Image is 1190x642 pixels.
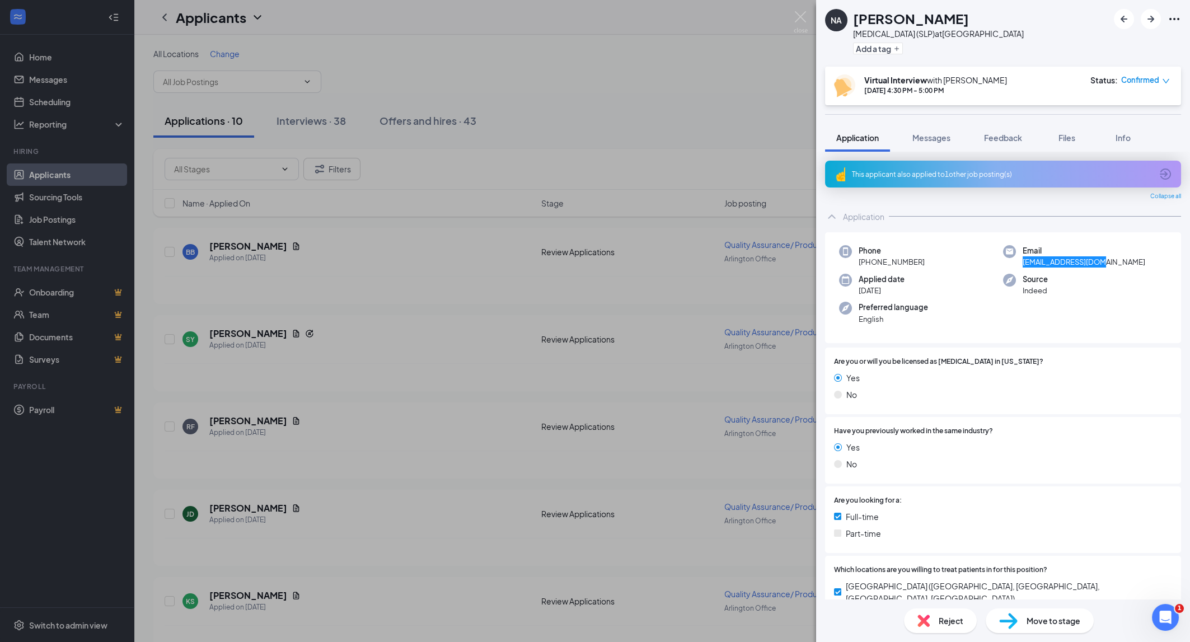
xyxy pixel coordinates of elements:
[1159,167,1172,181] svg: ArrowCircle
[846,372,860,384] span: Yes
[834,426,993,437] span: Have you previously worked in the same industry?
[1090,74,1118,86] div: Status :
[864,86,1007,95] div: [DATE] 4:30 PM - 5:00 PM
[1144,12,1158,26] svg: ArrowRight
[1114,9,1134,29] button: ArrowLeftNew
[1168,12,1181,26] svg: Ellipses
[864,74,1007,86] div: with [PERSON_NAME]
[846,458,857,470] span: No
[984,133,1022,143] span: Feedback
[1116,133,1131,143] span: Info
[1117,12,1131,26] svg: ArrowLeftNew
[1023,274,1048,285] span: Source
[859,302,928,313] span: Preferred language
[912,133,950,143] span: Messages
[834,495,902,506] span: Are you looking for a:
[859,274,905,285] span: Applied date
[843,211,884,222] div: Application
[1162,77,1170,85] span: down
[859,245,925,256] span: Phone
[1023,285,1048,296] span: Indeed
[825,210,838,223] svg: ChevronUp
[1027,615,1080,627] span: Move to stage
[893,45,900,52] svg: Plus
[853,43,903,54] button: PlusAdd a tag
[853,9,969,28] h1: [PERSON_NAME]
[864,75,927,85] b: Virtual Interview
[834,357,1043,367] span: Are you or will you be licensed as [MEDICAL_DATA] in [US_STATE]?
[1058,133,1075,143] span: Files
[1023,256,1145,268] span: [EMAIL_ADDRESS][DOMAIN_NAME]
[846,441,860,453] span: Yes
[834,565,1047,575] span: Which locations are you willing to treat patients in for this position?
[1121,74,1159,86] span: Confirmed
[1141,9,1161,29] button: ArrowRight
[939,615,963,627] span: Reject
[1150,192,1181,201] span: Collapse all
[859,285,905,296] span: [DATE]
[846,580,1172,604] span: [GEOGRAPHIC_DATA] ([GEOGRAPHIC_DATA], [GEOGRAPHIC_DATA], [GEOGRAPHIC_DATA], [GEOGRAPHIC_DATA])
[859,256,925,268] span: [PHONE_NUMBER]
[846,527,881,540] span: Part-time
[831,15,842,26] div: NA
[846,388,857,401] span: No
[1175,604,1184,613] span: 1
[846,510,879,523] span: Full-time
[836,133,879,143] span: Application
[1023,245,1145,256] span: Email
[852,170,1152,179] div: This applicant also applied to 1 other job posting(s)
[1152,604,1179,631] iframe: Intercom live chat
[859,313,928,325] span: English
[853,28,1024,39] div: [MEDICAL_DATA] (SLP) at [GEOGRAPHIC_DATA]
